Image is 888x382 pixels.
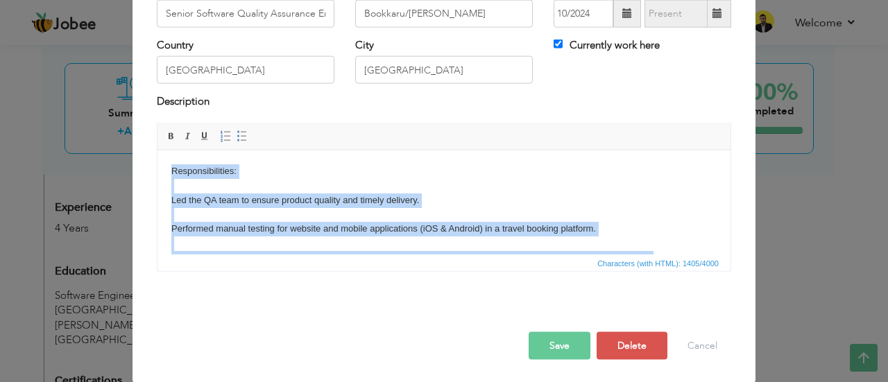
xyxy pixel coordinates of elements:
[164,128,179,144] a: Bold
[595,257,723,269] div: Statistics
[234,128,250,144] a: Insert/Remove Bulleted List
[355,38,374,53] label: City
[157,38,194,53] label: Country
[157,94,210,109] label: Description
[674,331,731,359] button: Cancel
[554,40,563,49] input: Currently work here
[157,150,731,254] iframe: Rich Text Editor, workEditor
[197,128,212,144] a: Underline
[218,128,233,144] a: Insert/Remove Numbered List
[554,38,660,53] label: Currently work here
[529,331,590,359] button: Save
[597,331,667,359] button: Delete
[180,128,196,144] a: Italic
[595,257,721,269] span: Characters (with HTML): 1405/4000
